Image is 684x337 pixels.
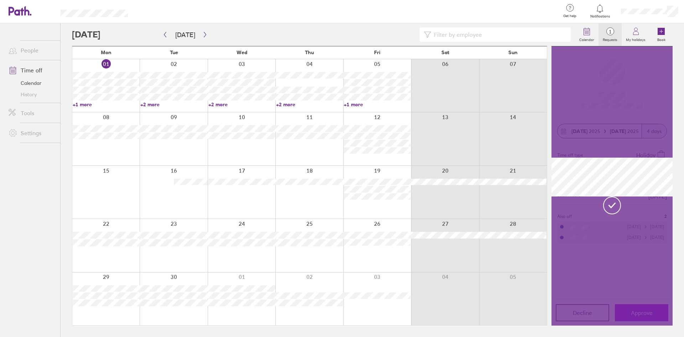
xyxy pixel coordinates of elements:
[558,14,581,18] span: Get help
[653,36,670,42] label: Book
[622,23,650,46] a: My holidays
[170,50,178,55] span: Tue
[3,126,60,140] a: Settings
[598,29,622,35] span: 1
[622,36,650,42] label: My holidays
[305,50,314,55] span: Thu
[598,36,622,42] label: Requests
[276,101,343,108] a: +2 more
[589,4,612,19] a: Notifications
[3,77,60,89] a: Calendar
[598,23,622,46] a: 1Requests
[3,89,60,100] a: History
[575,36,598,42] label: Calendar
[3,63,60,77] a: Time off
[650,23,673,46] a: Book
[140,101,207,108] a: +2 more
[3,43,60,57] a: People
[73,101,140,108] a: +1 more
[3,106,60,120] a: Tools
[170,29,201,41] button: [DATE]
[374,50,380,55] span: Fri
[237,50,247,55] span: Wed
[575,23,598,46] a: Calendar
[101,50,112,55] span: Mon
[344,101,411,108] a: +1 more
[589,14,612,19] span: Notifications
[208,101,275,108] a: +2 more
[441,50,449,55] span: Sat
[431,28,566,41] input: Filter by employee
[508,50,518,55] span: Sun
